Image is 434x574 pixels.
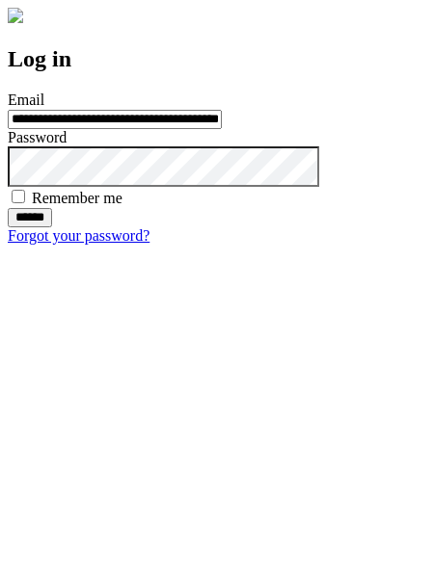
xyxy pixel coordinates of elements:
[8,227,149,244] a: Forgot your password?
[8,129,67,145] label: Password
[8,8,23,23] img: logo-4e3dc11c47720685a147b03b5a06dd966a58ff35d612b21f08c02c0306f2b779.png
[8,46,426,72] h2: Log in
[32,190,122,206] label: Remember me
[8,91,44,108] label: Email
